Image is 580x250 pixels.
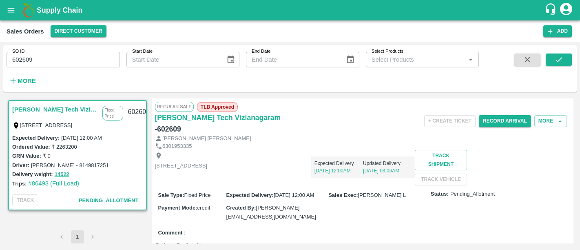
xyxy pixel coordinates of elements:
label: Expected Delivery : [226,192,274,198]
input: Select Products [368,54,463,65]
a: #86493 (Full Load) [28,180,79,187]
a: [PERSON_NAME] Tech Vizianagaram [12,104,98,115]
p: Expected Delivery [314,160,363,167]
label: Driver: [12,162,29,168]
button: More [7,74,38,88]
p: [DATE] 12:00AM [314,167,363,174]
label: Sales Exec : [328,192,358,198]
input: Start Date [126,52,220,67]
label: Select Products [372,48,403,55]
img: logo [20,2,37,18]
label: Created By : [226,205,256,211]
label: ₹ 0 [43,153,51,159]
label: Expected Delivery : [12,135,60,141]
span: [PERSON_NAME][EMAIL_ADDRESS][DOMAIN_NAME] [226,205,316,220]
div: customer-support [545,3,559,18]
p: 6301953335 [162,143,192,150]
button: Open [465,54,476,65]
button: Add [543,25,572,37]
input: Enter SO ID [7,52,120,67]
label: End Date [252,48,270,55]
button: page 1 [71,230,84,243]
span: [PERSON_NAME] L [358,192,406,198]
label: Delivery weight: [12,171,53,177]
label: Sale Type : [158,192,184,198]
label: [STREET_ADDRESS] [20,122,73,128]
b: Supply Chain [37,6,82,14]
span: Fixed Price [184,192,211,198]
a: [PERSON_NAME] Tech Vizianagaram [155,112,281,123]
p: [PERSON_NAME] [PERSON_NAME] [162,135,251,143]
input: End Date [246,52,339,67]
div: 602609 [123,103,155,122]
button: Choose date [223,52,239,67]
label: [DATE] 12:00 AM [61,135,102,141]
label: SO ID [12,48,24,55]
label: Comment : [158,229,186,237]
div: Sales Orders [7,26,44,37]
span: TLB Approved [197,102,238,112]
button: open drawer [2,1,20,20]
span: Pending_Allotment [79,197,139,203]
label: ₹ 2263200 [51,144,77,150]
p: Fixed Price [102,106,123,121]
span: credit [197,205,210,211]
button: Record Arrival [479,115,531,127]
p: [DATE] 03:06AM [363,167,412,174]
button: Track Shipment [415,150,467,170]
span: Regular Sale [155,102,194,112]
p: [STREET_ADDRESS] [155,162,208,170]
label: [PERSON_NAME] - 8149817251 [31,162,109,168]
h6: - 602609 [155,123,181,135]
div: account of current user [559,2,573,19]
label: Ordered Value: [12,144,50,150]
button: Choose date [343,52,358,67]
a: Supply Chain [37,4,545,16]
label: Payment Mode : [158,205,197,211]
label: Start Date [132,48,153,55]
button: Select DC [51,25,106,37]
label: Trips: [12,181,27,187]
nav: pagination navigation [54,230,101,243]
label: GRN Value: [12,153,41,159]
p: Updated Delivery [363,160,412,167]
label: Status: [431,190,449,198]
button: More [534,115,567,127]
strong: More [18,78,36,84]
span: Pending_Allotment [450,190,495,198]
span: [DATE] 12:00 AM [274,192,314,198]
button: 14522 [55,170,69,179]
